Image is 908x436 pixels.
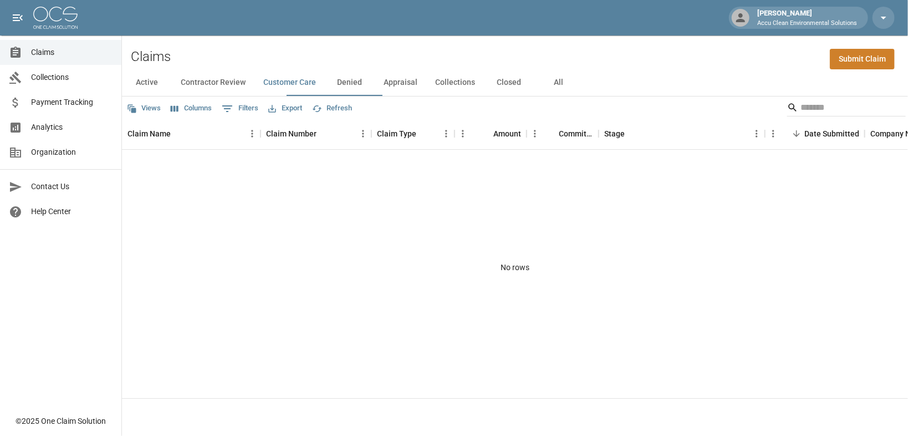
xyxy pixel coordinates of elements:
[31,206,113,217] span: Help Center
[830,49,895,69] a: Submit Claim
[543,126,559,141] button: Sort
[375,69,426,96] button: Appraisal
[527,118,599,149] div: Committed Amount
[122,118,261,149] div: Claim Name
[426,69,484,96] button: Collections
[266,100,305,117] button: Export
[478,126,493,141] button: Sort
[127,118,171,149] div: Claim Name
[266,118,317,149] div: Claim Number
[244,125,261,142] button: Menu
[804,118,859,149] div: Date Submitted
[765,125,782,142] button: Menu
[625,126,640,141] button: Sort
[171,126,186,141] button: Sort
[317,126,332,141] button: Sort
[131,49,171,65] h2: Claims
[787,99,906,119] div: Search
[416,126,432,141] button: Sort
[31,72,113,83] span: Collections
[31,97,113,108] span: Payment Tracking
[122,69,172,96] button: Active
[7,7,29,29] button: open drawer
[599,118,765,149] div: Stage
[122,150,908,386] div: No rows
[309,100,355,117] button: Refresh
[534,69,584,96] button: All
[355,125,371,142] button: Menu
[168,100,215,117] button: Select columns
[33,7,78,29] img: ocs-logo-white-transparent.png
[31,47,113,58] span: Claims
[31,181,113,192] span: Contact Us
[31,146,113,158] span: Organization
[172,69,254,96] button: Contractor Review
[16,415,106,427] div: © 2025 One Claim Solution
[559,118,593,149] div: Committed Amount
[219,100,261,118] button: Show filters
[254,69,325,96] button: Customer Care
[438,125,455,142] button: Menu
[765,118,865,149] div: Date Submitted
[261,118,371,149] div: Claim Number
[753,8,861,28] div: [PERSON_NAME]
[325,69,375,96] button: Denied
[377,118,416,149] div: Claim Type
[757,19,857,28] p: Accu Clean Environmental Solutions
[748,125,765,142] button: Menu
[455,118,527,149] div: Amount
[122,69,908,96] div: dynamic tabs
[31,121,113,133] span: Analytics
[604,118,625,149] div: Stage
[527,125,543,142] button: Menu
[789,126,804,141] button: Sort
[484,69,534,96] button: Closed
[371,118,455,149] div: Claim Type
[124,100,164,117] button: Views
[493,118,521,149] div: Amount
[455,125,471,142] button: Menu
